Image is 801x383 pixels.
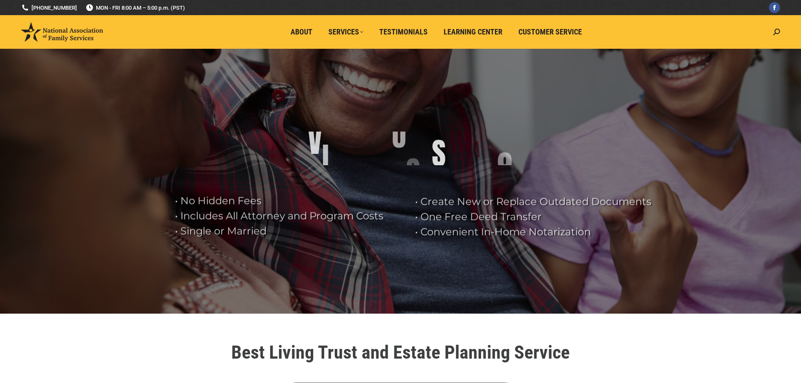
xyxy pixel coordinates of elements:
[518,27,582,37] span: Customer Service
[379,27,428,37] span: Testimonials
[285,24,318,40] a: About
[406,155,420,189] div: S
[308,124,322,158] div: V
[322,141,329,175] div: I
[289,101,301,135] div: L
[444,27,502,37] span: Learning Center
[175,193,404,239] rs-layer: • No Hidden Fees • Includes All Attorney and Program Costs • Single or Married
[392,118,406,152] div: U
[513,24,588,40] a: Customer Service
[21,22,103,42] img: National Association of Family Services
[165,343,636,362] h1: Best Living Trust and Estate Planning Service
[497,149,512,183] div: 9
[438,24,508,40] a: Learning Center
[415,194,659,240] rs-layer: • Create New or Replace Outdated Documents • One Free Deed Transfer • Convenient In-Home Notariza...
[328,27,363,37] span: Services
[21,4,77,12] a: [PHONE_NUMBER]
[373,24,434,40] a: Testimonials
[291,27,312,37] span: About
[85,4,185,12] span: MON - FRI 8:00 AM – 5:00 p.m. (PST)
[432,137,446,170] div: S
[769,2,780,13] a: Facebook page opens in new window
